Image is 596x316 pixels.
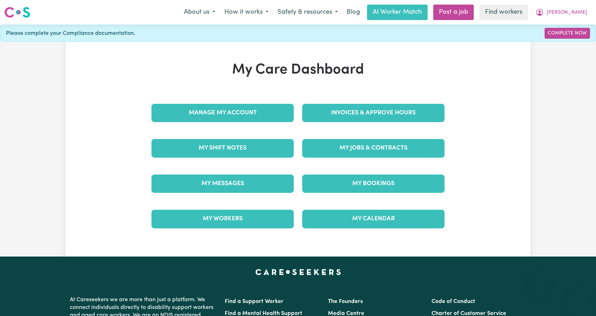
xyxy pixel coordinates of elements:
[433,5,474,20] a: Post a job
[147,62,449,78] h1: My Care Dashboard
[151,175,294,193] a: My Messages
[531,271,545,285] iframe: Close message
[545,28,590,39] a: Complete Now
[302,210,445,228] a: My Calendar
[342,5,364,20] a: Blog
[547,9,587,17] span: [PERSON_NAME]
[568,288,590,310] iframe: Button to launch messaging window
[432,299,475,304] a: Code of Conduct
[479,5,528,20] a: Find workers
[255,269,341,275] a: Careseekers home page
[367,5,428,20] a: AI Worker Match
[220,5,273,20] button: How it works
[302,139,445,157] a: My Jobs & Contracts
[4,6,30,19] img: Careseekers logo
[151,210,294,228] a: My Workers
[4,4,30,20] a: Careseekers logo
[151,139,294,157] a: My Shift Notes
[179,5,220,20] button: About us
[328,299,363,304] a: The Founders
[151,104,294,122] a: Manage My Account
[531,5,592,20] button: My Account
[225,299,284,304] a: Find a Support Worker
[273,5,342,20] button: Safety & resources
[302,104,445,122] a: Invoices & Approve Hours
[302,175,445,193] a: My Bookings
[6,29,135,38] span: Please complete your Compliance documentation.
